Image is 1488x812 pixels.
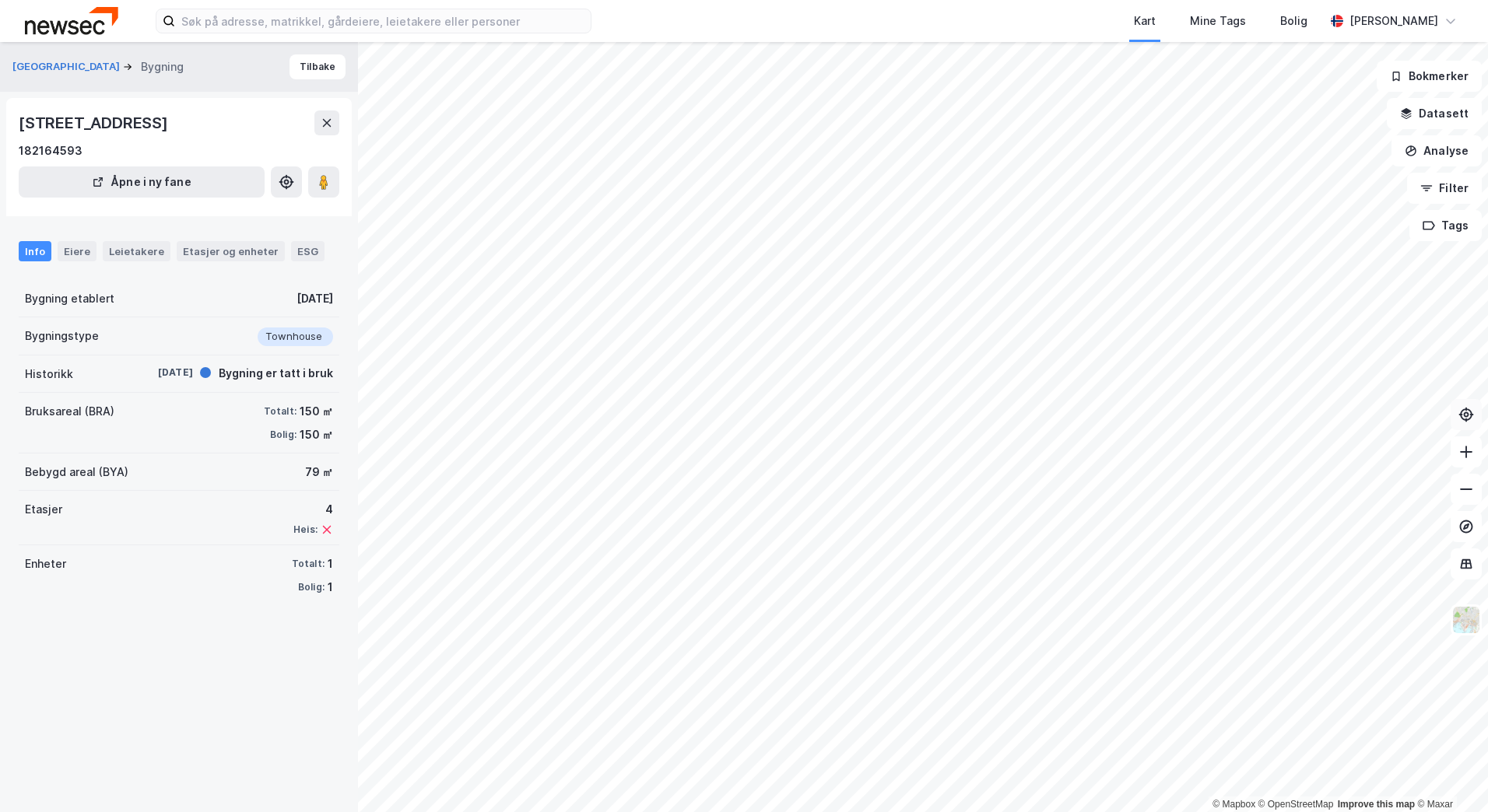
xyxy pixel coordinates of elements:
div: Heis: [293,523,318,536]
div: 79 ㎡ [305,463,333,481]
div: 182164593 [19,142,82,160]
div: Bolig: [270,429,297,441]
div: 4 [293,500,333,519]
a: OpenStreetMap [1258,799,1334,810]
img: Z [1451,605,1481,635]
button: Bokmerker [1377,61,1482,92]
div: ESG [291,241,325,261]
iframe: Chat Widget [1410,737,1488,812]
div: 1 [328,578,333,597]
div: 150 ㎡ [300,402,333,421]
div: Enheter [25,555,66,573]
div: Bebygd areal (BYA) [25,463,128,481]
div: Bygningstype [25,327,99,345]
div: Totalt: [292,558,325,570]
div: Bruksareal (BRA) [25,402,114,421]
div: [DATE] [131,366,193,380]
button: Tags [1409,210,1482,241]
button: Åpne i ny fane [19,166,265,198]
input: Søk på adresse, matrikkel, gårdeiere, leietakere eller personer [175,9,591,33]
div: Bolig: [298,581,325,593]
div: Etasjer [25,500,62,519]
div: Info [19,241,51,261]
div: Bygning etablert [25,289,114,308]
button: Datasett [1387,98,1482,129]
a: Improve this map [1338,799,1415,810]
div: Mine Tags [1190,12,1246,30]
div: 150 ㎡ [300,425,333,444]
button: Filter [1407,173,1482,204]
div: Kontrollprogram for chat [1410,737,1488,812]
div: Etasjer og enheter [183,244,279,258]
div: Eiere [58,241,97,261]
div: Leietakere [103,241,170,261]
div: Historikk [25,365,73,383]
div: Totalt: [264,405,297,418]
button: Tilbake [290,54,346,79]
div: 1 [328,555,333,573]
button: Analyse [1391,135,1482,166]
img: newsec-logo.f6e21ccffca1b3a03d2d.png [25,7,118,34]
div: Kart [1134,12,1156,30]
div: [DATE] [297,289,333,308]
div: Bygning er tatt i bruk [219,364,333,383]
div: [STREET_ADDRESS] [19,110,171,135]
a: Mapbox [1213,799,1255,810]
div: Bolig [1280,12,1307,30]
div: Bygning [141,58,184,76]
button: [GEOGRAPHIC_DATA] [12,59,123,75]
div: [PERSON_NAME] [1349,12,1438,30]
